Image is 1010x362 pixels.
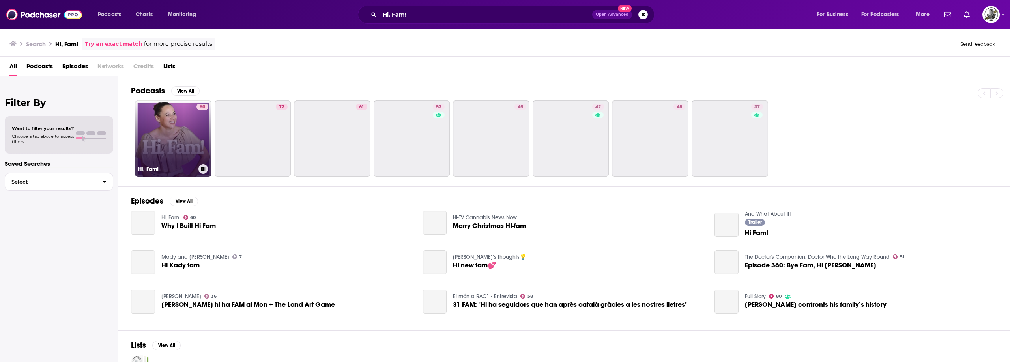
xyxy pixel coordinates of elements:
span: Monitoring [168,9,196,20]
a: Show notifications dropdown [961,8,973,21]
span: 36 [211,295,217,298]
a: 36 [204,294,217,299]
a: ListsView All [131,340,181,350]
span: 72 [279,103,284,111]
span: Merry Christmas HI-fam [453,223,526,229]
button: open menu [812,8,858,21]
a: 72 [276,104,288,110]
a: Charts [131,8,157,21]
span: For Business [817,9,848,20]
a: 53 [433,104,445,110]
a: Vida verda - Perquè hi ha FAM al Mon + The Land Art Game [161,301,335,308]
a: All [9,60,17,76]
a: EpisodesView All [131,196,198,206]
span: Choose a tab above to access filters. [12,134,74,145]
a: 45 [514,104,526,110]
a: El món a RAC1 - Entrevista [453,293,517,300]
a: 61 [356,104,367,110]
span: Episode 360: Bye Fam, Hi [PERSON_NAME] [745,262,876,269]
button: View All [170,197,198,206]
button: open menu [856,8,911,21]
span: [PERSON_NAME] confronts his family’s history [745,301,887,308]
img: User Profile [982,6,1000,23]
a: 53 [374,100,450,177]
span: Trailer [748,220,762,225]
a: 60Hi, Fam! [135,100,211,177]
a: 80 [769,294,782,299]
a: 58 [520,294,533,299]
span: Credits [133,60,154,76]
a: Episodes [62,60,88,76]
span: Networks [97,60,124,76]
button: View All [171,86,200,96]
a: Why I Built Hi Fam [131,211,155,235]
a: Vida verda - Perquè hi ha FAM al Mon + The Land Art Game [131,290,155,314]
a: 42 [533,100,609,177]
input: Search podcasts, credits, & more... [380,8,592,21]
button: View All [152,341,181,350]
a: 7 [232,254,242,259]
button: Show profile menu [982,6,1000,23]
a: Hi Kady fam [161,262,200,269]
span: Select [5,179,96,184]
span: 53 [436,103,441,111]
a: David Marr confronts his family’s history [714,290,739,314]
button: Open AdvancedNew [592,10,632,19]
span: 61 [359,103,364,111]
a: The Doctor's Companion: Doctor Who the Long Way Round [745,254,890,260]
h2: Filter By [5,97,113,108]
span: Logged in as PodProMaxBooking [982,6,1000,23]
a: 37 [692,100,768,177]
span: Charts [136,9,153,20]
a: Hi Fam! [714,213,739,237]
a: 42 [592,104,604,110]
span: Hi Fam! [745,230,768,236]
h2: Podcasts [131,86,165,96]
span: 60 [190,216,196,219]
a: 60 [196,104,208,110]
h3: Hi, Fam! [55,40,79,48]
span: For Podcasters [861,9,899,20]
a: And What About It! [745,211,791,217]
a: 61 [294,100,370,177]
a: Episode 360: Bye Fam, Hi Dan [745,262,876,269]
a: Why I Built Hi Fam [161,223,216,229]
a: Podcasts [26,60,53,76]
a: David Marr confronts his family’s history [745,301,887,308]
a: Hi new fam💕 [423,250,447,274]
a: 31 FAM: "Hi ha seguidors que han après català gràcies a les nostres lletres" [453,301,687,308]
button: open menu [911,8,939,21]
span: 60 [200,103,205,111]
h3: Search [26,40,46,48]
span: 7 [239,255,242,259]
a: Hi new fam💕 [453,262,496,269]
img: Podchaser - Follow, Share and Rate Podcasts [6,7,82,22]
button: Send feedback [958,41,997,47]
span: Want to filter your results? [12,126,74,131]
a: 72 [215,100,291,177]
a: Lists [163,60,175,76]
a: Vida verda [161,293,201,300]
a: 31 FAM: "Hi ha seguidors que han après català gràcies a les nostres lletres" [423,290,447,314]
a: Sewa’s thoughts💡 [453,254,526,260]
p: Saved Searches [5,160,113,167]
a: HI-TV Cannabis News Now [453,214,517,221]
span: More [916,9,930,20]
span: 48 [677,103,682,111]
span: Podcasts [98,9,121,20]
h3: Hi, Fam! [138,166,195,173]
span: Open Advanced [596,13,628,17]
a: 48 [673,104,685,110]
span: 45 [518,103,523,111]
span: 42 [595,103,601,111]
span: New [618,5,632,12]
h2: Lists [131,340,146,350]
span: 51 [900,255,904,259]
